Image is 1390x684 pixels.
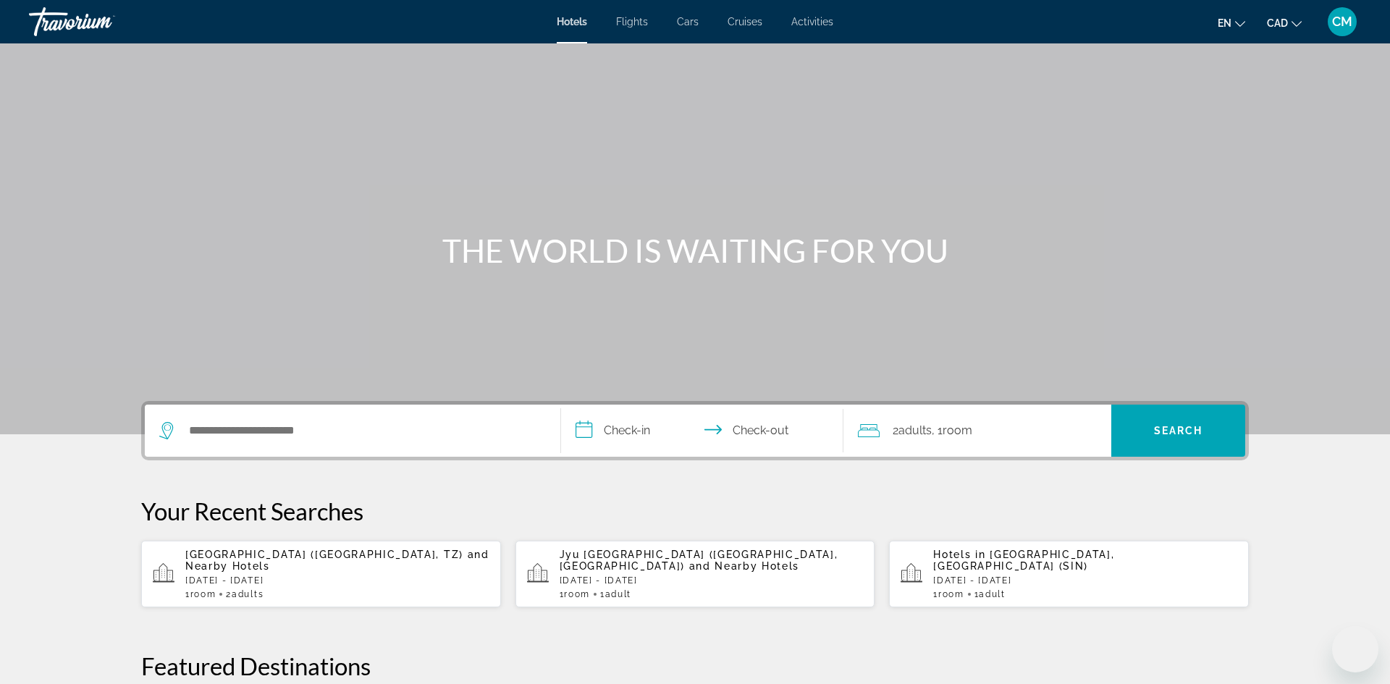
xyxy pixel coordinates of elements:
[190,589,216,599] span: Room
[889,540,1249,608] button: Hotels in [GEOGRAPHIC_DATA], [GEOGRAPHIC_DATA] (SIN)[DATE] - [DATE]1Room1Adult
[898,423,932,437] span: Adults
[560,589,590,599] span: 1
[689,560,800,572] span: and Nearby Hotels
[560,575,864,586] p: [DATE] - [DATE]
[677,16,699,28] a: Cars
[843,405,1111,457] button: Travelers: 2 adults, 0 children
[561,405,843,457] button: Select check in and out date
[560,549,838,572] span: Jyu [GEOGRAPHIC_DATA] ([GEOGRAPHIC_DATA], [GEOGRAPHIC_DATA])
[933,575,1237,586] p: [DATE] - [DATE]
[932,421,972,441] span: , 1
[791,16,833,28] a: Activities
[424,232,966,269] h1: THE WORLD IS WAITING FOR YOU
[557,16,587,28] a: Hotels
[728,16,762,28] a: Cruises
[1267,17,1288,29] span: CAD
[1218,12,1245,33] button: Change language
[232,589,264,599] span: Adults
[605,589,631,599] span: Adult
[185,575,489,586] p: [DATE] - [DATE]
[1267,12,1302,33] button: Change currency
[188,420,539,442] input: Search hotel destination
[185,549,463,560] span: [GEOGRAPHIC_DATA] ([GEOGRAPHIC_DATA], TZ)
[1332,14,1352,29] span: CM
[943,423,972,437] span: Room
[1218,17,1231,29] span: en
[185,549,489,572] span: and Nearby Hotels
[893,421,932,441] span: 2
[1323,7,1361,37] button: User Menu
[29,3,174,41] a: Travorium
[1111,405,1245,457] button: Search
[226,589,264,599] span: 2
[564,589,590,599] span: Room
[616,16,648,28] a: Flights
[145,405,1245,457] div: Search widget
[515,540,875,608] button: Jyu [GEOGRAPHIC_DATA] ([GEOGRAPHIC_DATA], [GEOGRAPHIC_DATA]) and Nearby Hotels[DATE] - [DATE]1Roo...
[933,549,985,560] span: Hotels in
[974,589,1006,599] span: 1
[185,589,216,599] span: 1
[1154,425,1203,436] span: Search
[141,497,1249,525] p: Your Recent Searches
[600,589,631,599] span: 1
[933,589,964,599] span: 1
[1332,626,1378,672] iframe: Button to launch messaging window
[141,540,501,608] button: [GEOGRAPHIC_DATA] ([GEOGRAPHIC_DATA], TZ) and Nearby Hotels[DATE] - [DATE]1Room2Adults
[933,549,1114,572] span: [GEOGRAPHIC_DATA], [GEOGRAPHIC_DATA] (SIN)
[979,589,1005,599] span: Adult
[938,589,964,599] span: Room
[141,651,1249,680] h2: Featured Destinations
